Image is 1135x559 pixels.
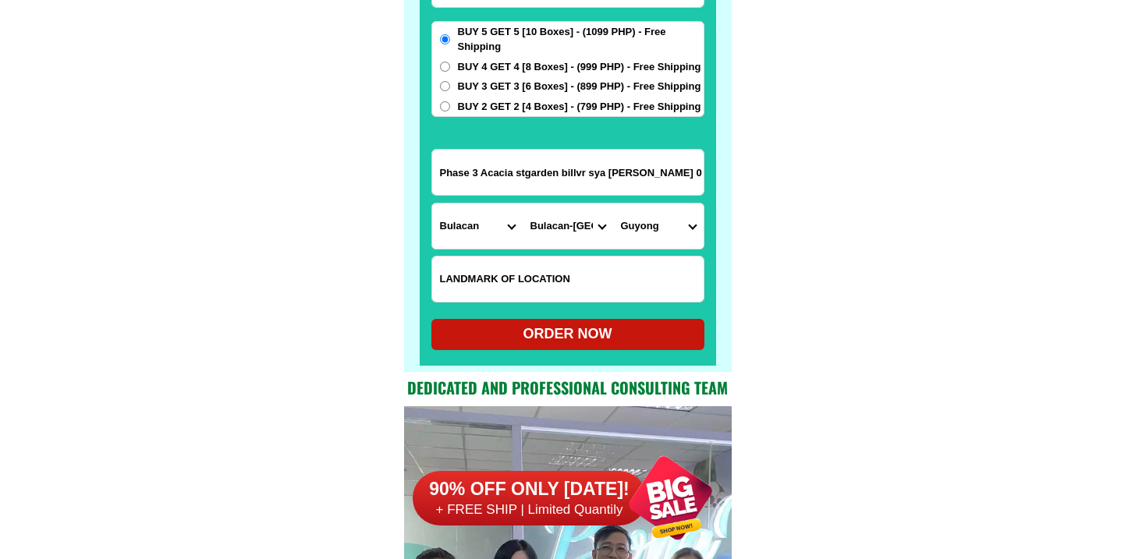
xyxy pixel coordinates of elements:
div: ORDER NOW [431,324,704,345]
h6: + FREE SHIP | Limited Quantily [413,501,647,518]
h6: 90% OFF ONLY [DATE]! [413,478,647,501]
input: BUY 5 GET 5 [10 Boxes] - (1099 PHP) - Free Shipping [440,34,450,44]
h2: Dedicated and professional consulting team [404,376,732,399]
span: BUY 3 GET 3 [6 Boxes] - (899 PHP) - Free Shipping [458,79,701,94]
input: BUY 2 GET 2 [4 Boxes] - (799 PHP) - Free Shipping [440,101,450,111]
input: BUY 3 GET 3 [6 Boxes] - (899 PHP) - Free Shipping [440,81,450,91]
input: Input address [432,150,704,195]
input: BUY 4 GET 4 [8 Boxes] - (999 PHP) - Free Shipping [440,62,450,72]
select: Select province [432,203,523,249]
select: Select district [523,203,613,249]
span: BUY 4 GET 4 [8 Boxes] - (999 PHP) - Free Shipping [458,59,701,75]
input: Input LANDMARKOFLOCATION [432,257,704,302]
select: Select commune [613,203,704,249]
span: BUY 2 GET 2 [4 Boxes] - (799 PHP) - Free Shipping [458,99,701,115]
span: BUY 5 GET 5 [10 Boxes] - (1099 PHP) - Free Shipping [458,24,704,55]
